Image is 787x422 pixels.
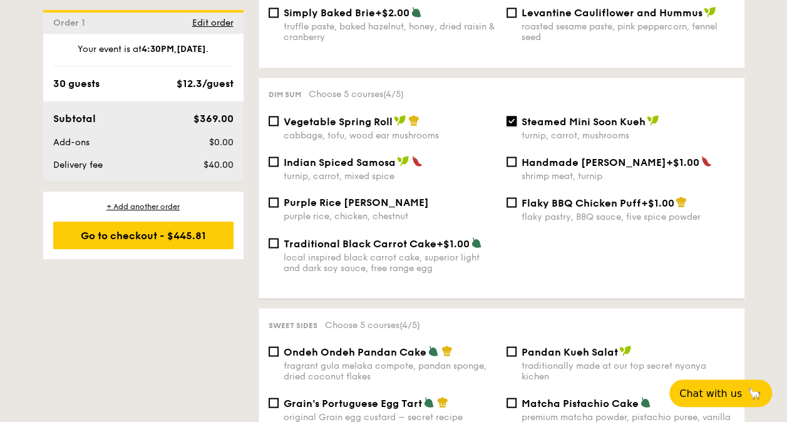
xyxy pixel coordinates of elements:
[507,346,517,356] input: Pandan Kueh Salattraditionally made at our top secret nyonya kichen
[640,396,651,408] img: icon-vegetarian.fe4039eb.svg
[269,238,279,248] input: Traditional Black Carrot Cake+$1.00local inspired black carrot cake, superior light and dark soy ...
[471,237,482,248] img: icon-vegetarian.fe4039eb.svg
[309,89,404,100] span: Choose 5 courses
[522,21,734,43] div: roasted sesame paste, pink peppercorn, fennel seed
[269,90,301,99] span: Dim sum
[647,115,659,126] img: icon-vegan.f8ff3823.svg
[522,156,666,168] span: Handmade [PERSON_NAME]
[53,222,234,249] div: Go to checkout - $445.81
[522,197,641,208] span: Flaky BBQ Chicken Puff
[53,43,234,66] div: Your event is at , .
[522,346,618,358] span: Pandan Kueh Salat
[408,115,419,126] img: icon-chef-hat.a58ddaea.svg
[522,360,734,381] div: traditionally made at our top secret nyonya kichen
[325,319,420,330] span: Choose 5 courses
[676,196,687,207] img: icon-chef-hat.a58ddaea.svg
[375,7,409,19] span: +$2.00
[53,113,96,125] span: Subtotal
[53,18,90,28] span: Order 1
[507,157,517,167] input: Handmade [PERSON_NAME]+$1.00shrimp meat, turnip
[53,137,90,148] span: Add-ons
[641,197,674,208] span: +$1.00
[269,8,279,18] input: Simply Baked Brie+$2.00truffle paste, baked hazelnut, honey, dried raisin & cranberry
[177,76,234,91] div: $12.3/guest
[269,398,279,408] input: Grain's Portuguese Egg Tartoriginal Grain egg custard – secret recipe
[522,170,734,181] div: shrimp meat, turnip
[507,197,517,207] input: Flaky BBQ Chicken Puff+$1.00flaky pastry, BBQ sauce, five spice powder
[522,7,702,19] span: Levantine Cauliflower and Hummus
[441,345,453,356] img: icon-chef-hat.a58ddaea.svg
[284,210,496,221] div: purple rice, chicken, chestnut
[284,252,496,273] div: local inspired black carrot cake, superior light and dark soy sauce, free range egg
[423,396,435,408] img: icon-vegetarian.fe4039eb.svg
[141,44,174,54] strong: 4:30PM
[177,44,206,54] strong: [DATE]
[284,237,436,249] span: Traditional Black Carrot Cake
[269,157,279,167] input: Indian Spiced Samosaturnip, carrot, mixed spice
[436,237,470,249] span: +$1.00
[192,18,234,28] span: Edit order
[208,137,233,148] span: $0.00
[397,155,409,167] img: icon-vegan.f8ff3823.svg
[399,319,420,330] span: (4/5)
[704,6,716,18] img: icon-vegan.f8ff3823.svg
[284,397,422,409] span: Grain's Portuguese Egg Tart
[747,386,762,401] span: 🦙
[53,202,234,212] div: + Add another order
[619,345,632,356] img: icon-vegan.f8ff3823.svg
[269,346,279,356] input: Ondeh Ondeh Pandan Cakefragrant gula melaka compote, pandan sponge, dried coconut flakes
[193,113,233,125] span: $369.00
[269,197,279,207] input: Purple Rice [PERSON_NAME]purple rice, chicken, chestnut
[507,8,517,18] input: Levantine Cauliflower and Hummusroasted sesame paste, pink peppercorn, fennel seed
[284,115,393,127] span: Vegetable Spring Roll
[428,345,439,356] img: icon-vegetarian.fe4039eb.svg
[383,89,404,100] span: (4/5)
[669,379,772,407] button: Chat with us🦙
[284,346,426,358] span: Ondeh Ondeh Pandan Cake
[203,160,233,170] span: $40.00
[507,116,517,126] input: Steamed Mini Soon Kuehturnip, carrot, mushrooms
[284,196,429,208] span: Purple Rice [PERSON_NAME]
[701,155,712,167] img: icon-spicy.37a8142b.svg
[269,116,279,126] input: Vegetable Spring Rollcabbage, tofu, wood ear mushrooms
[269,321,317,329] span: Sweet sides
[53,160,103,170] span: Delivery fee
[666,156,699,168] span: +$1.00
[522,211,734,222] div: flaky pastry, BBQ sauce, five spice powder
[522,130,734,140] div: turnip, carrot, mushrooms
[284,170,496,181] div: turnip, carrot, mixed spice
[411,6,422,18] img: icon-vegetarian.fe4039eb.svg
[522,115,646,127] span: Steamed Mini Soon Kueh
[679,388,742,399] span: Chat with us
[284,411,496,422] div: original Grain egg custard – secret recipe
[394,115,406,126] img: icon-vegan.f8ff3823.svg
[284,130,496,140] div: cabbage, tofu, wood ear mushrooms
[507,398,517,408] input: Matcha Pistachio Cakepremium matcha powder, pistachio puree, vanilla bean sponge
[53,76,100,91] div: 30 guests
[284,360,496,381] div: fragrant gula melaka compote, pandan sponge, dried coconut flakes
[411,155,423,167] img: icon-spicy.37a8142b.svg
[437,396,448,408] img: icon-chef-hat.a58ddaea.svg
[284,7,375,19] span: Simply Baked Brie
[284,21,496,43] div: truffle paste, baked hazelnut, honey, dried raisin & cranberry
[522,397,639,409] span: Matcha Pistachio Cake
[284,156,396,168] span: Indian Spiced Samosa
